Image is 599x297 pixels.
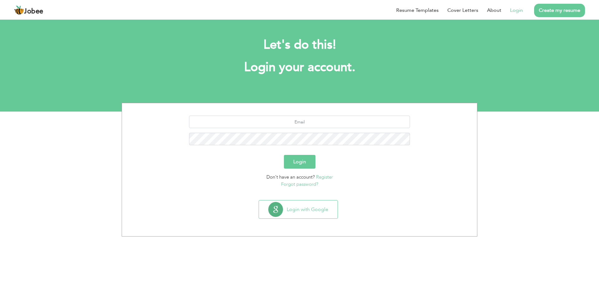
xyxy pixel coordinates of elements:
button: Login with Google [259,200,338,218]
a: About [487,7,501,14]
a: Resume Templates [396,7,439,14]
h1: Login your account. [131,59,468,75]
a: Register [316,174,333,180]
img: jobee.io [14,5,24,15]
span: Don't have an account? [266,174,315,180]
a: Create my resume [534,4,585,17]
a: Forgot password? [281,181,318,187]
h2: Let's do this! [131,37,468,53]
button: Login [284,155,315,169]
a: Cover Letters [447,7,478,14]
input: Email [189,116,410,128]
span: Jobee [24,8,43,15]
a: Jobee [14,5,43,15]
a: Login [510,7,523,14]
